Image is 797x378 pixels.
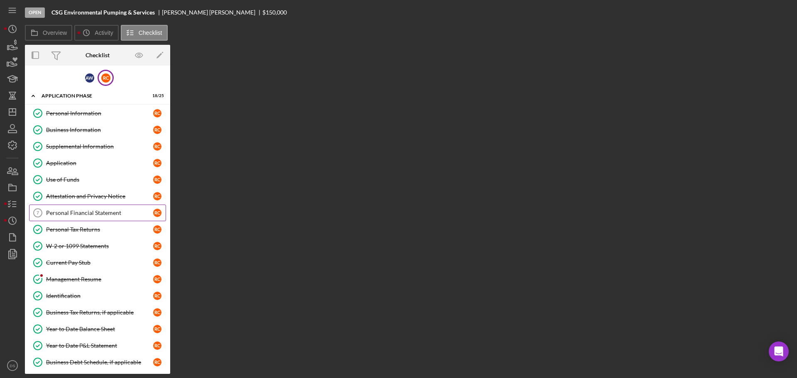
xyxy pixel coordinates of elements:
div: Open [25,7,45,18]
div: R C [153,308,161,317]
a: Business InformationRC [29,122,166,138]
div: Current Pay Stub [46,259,153,266]
div: R C [153,192,161,200]
div: Management Resume [46,276,153,283]
div: A W [85,73,94,83]
text: DS [10,363,15,368]
div: R C [153,225,161,234]
a: IdentificationRC [29,288,166,304]
a: Business Tax Returns, if applicableRC [29,304,166,321]
div: R C [153,126,161,134]
div: Year to Date Balance Sheet [46,326,153,332]
div: Use of Funds [46,176,153,183]
a: Management ResumeRC [29,271,166,288]
div: R C [153,358,161,366]
div: 18 / 25 [149,93,164,98]
a: W-2 or 1099 StatementsRC [29,238,166,254]
tspan: 7 [37,210,39,215]
button: Activity [74,25,118,41]
button: DS [4,357,21,374]
div: Identification [46,293,153,299]
label: Activity [95,29,113,36]
div: R C [153,109,161,117]
a: Attestation and Privacy NoticeRC [29,188,166,205]
div: R C [153,325,161,333]
a: Personal Tax ReturnsRC [29,221,166,238]
div: W-2 or 1099 Statements [46,243,153,249]
div: R C [153,259,161,267]
div: Business Information [46,127,153,133]
div: Supplemental Information [46,143,153,150]
div: R C [153,292,161,300]
a: Business Debt Schedule, if applicableRC [29,354,166,371]
div: Application Phase [42,93,143,98]
div: Business Debt Schedule, if applicable [46,359,153,366]
span: $150,000 [262,9,287,16]
a: Supplemental InformationRC [29,138,166,155]
div: Business Tax Returns, if applicable [46,309,153,316]
div: Personal Information [46,110,153,117]
div: Checklist [86,52,110,59]
b: CSG Environmental Pumping & Services [51,9,155,16]
a: Use of FundsRC [29,171,166,188]
div: R C [153,341,161,350]
div: Open Intercom Messenger [769,341,789,361]
div: Application [46,160,153,166]
a: 7Personal Financial StatementRC [29,205,166,221]
a: Year to Date P&L StatementRC [29,337,166,354]
button: Checklist [121,25,168,41]
button: Overview [25,25,72,41]
a: Year to Date Balance SheetRC [29,321,166,337]
a: Personal InformationRC [29,105,166,122]
div: Year to Date P&L Statement [46,342,153,349]
div: R C [153,142,161,151]
div: [PERSON_NAME] [PERSON_NAME] [162,9,262,16]
div: Attestation and Privacy Notice [46,193,153,200]
div: R C [153,275,161,283]
div: R C [153,209,161,217]
div: Personal Tax Returns [46,226,153,233]
a: ApplicationRC [29,155,166,171]
div: R C [153,159,161,167]
div: R C [153,176,161,184]
label: Checklist [139,29,162,36]
div: R C [153,242,161,250]
label: Overview [43,29,67,36]
div: Personal Financial Statement [46,210,153,216]
div: R C [101,73,110,83]
a: Current Pay StubRC [29,254,166,271]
